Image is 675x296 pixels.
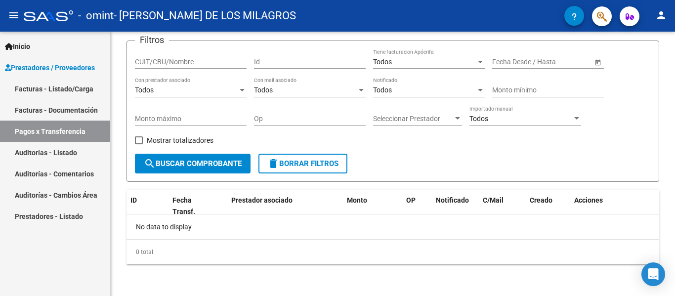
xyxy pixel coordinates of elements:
span: Todos [373,86,392,94]
span: Notificado [436,196,469,204]
span: Seleccionar Prestador [373,115,453,123]
button: Buscar Comprobante [135,154,251,173]
span: Acciones [574,196,603,204]
span: Creado [530,196,552,204]
datatable-header-cell: Fecha Transf. [169,190,213,222]
input: Fecha inicio [492,58,528,66]
datatable-header-cell: Acciones [570,190,659,222]
mat-icon: delete [267,158,279,169]
h3: Filtros [135,33,169,47]
datatable-header-cell: Creado [526,190,570,222]
button: Borrar Filtros [258,154,347,173]
span: Prestadores / Proveedores [5,62,95,73]
div: No data to display [127,214,659,239]
span: Prestador asociado [231,196,293,204]
datatable-header-cell: ID [127,190,169,222]
datatable-header-cell: Prestador asociado [227,190,343,222]
span: OP [406,196,416,204]
mat-icon: menu [8,9,20,21]
mat-icon: person [655,9,667,21]
span: Inicio [5,41,30,52]
datatable-header-cell: C/Mail [479,190,526,222]
div: 0 total [127,240,659,264]
span: Borrar Filtros [267,159,338,168]
span: Buscar Comprobante [144,159,242,168]
span: C/Mail [483,196,504,204]
div: Open Intercom Messenger [641,262,665,286]
mat-icon: search [144,158,156,169]
span: Fecha Transf. [172,196,195,215]
datatable-header-cell: Monto [343,190,402,222]
datatable-header-cell: OP [402,190,432,222]
span: - omint [78,5,114,27]
span: - [PERSON_NAME] DE LOS MILAGROS [114,5,296,27]
span: Monto [347,196,367,204]
span: Mostrar totalizadores [147,134,213,146]
span: Todos [469,115,488,123]
span: Todos [373,58,392,66]
span: ID [130,196,137,204]
span: Todos [254,86,273,94]
button: Open calendar [592,57,603,67]
span: Todos [135,86,154,94]
input: Fecha fin [537,58,585,66]
datatable-header-cell: Notificado [432,190,479,222]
